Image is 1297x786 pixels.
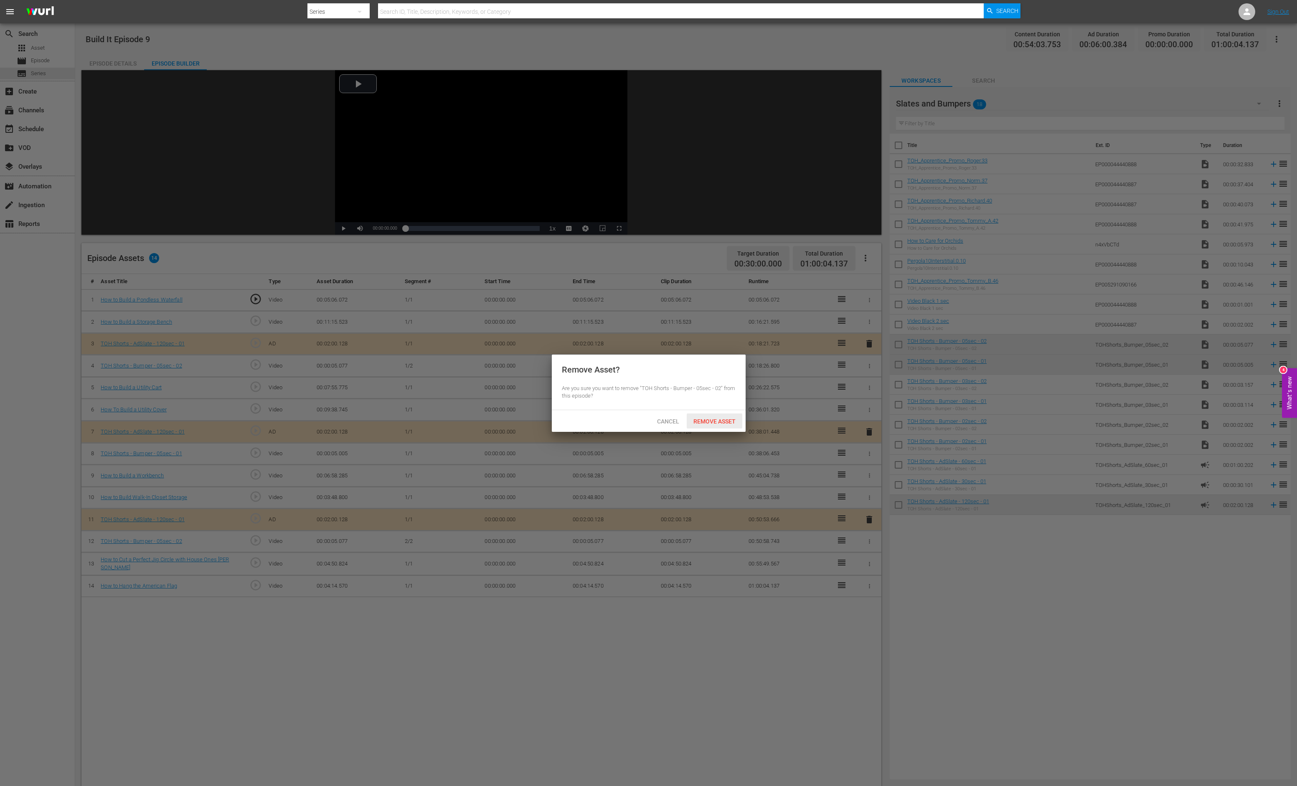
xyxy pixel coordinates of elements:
button: Search [984,3,1020,18]
span: Search [996,3,1018,18]
button: Remove Asset [687,413,742,428]
div: 4 [1280,367,1287,373]
a: Sign Out [1267,8,1289,15]
span: Remove Asset [687,418,742,425]
button: Open Feedback Widget [1282,368,1297,418]
button: Cancel [650,413,687,428]
span: Cancel [650,418,686,425]
div: Remove Asset? [562,365,620,375]
span: menu [5,7,15,17]
div: Are you sure you want to remove "TOH Shorts - Bumper - 05sec - 02" from this episode? [562,385,736,400]
img: ans4CAIJ8jUAAAAAAAAAAAAAAAAAAAAAAAAgQb4GAAAAAAAAAAAAAAAAAAAAAAAAJMjXAAAAAAAAAAAAAAAAAAAAAAAAgAT5G... [20,2,60,22]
